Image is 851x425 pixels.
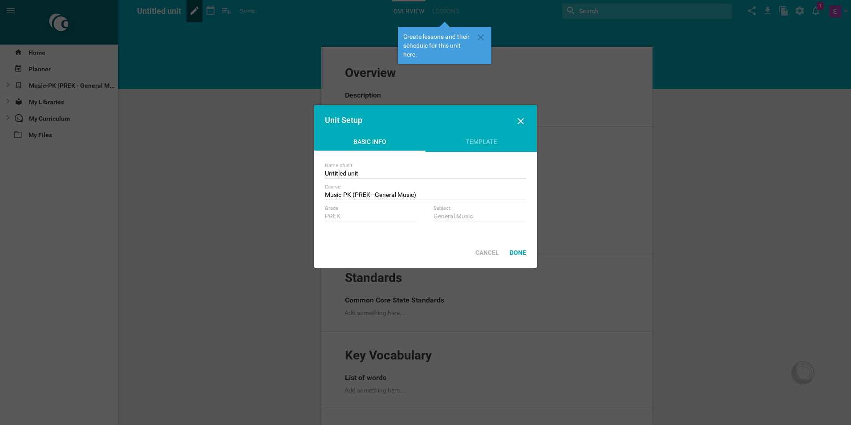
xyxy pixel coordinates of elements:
div: Grade [325,205,417,212]
input: e.g. Ancient Roman Civilization [325,170,526,179]
div: Course [325,184,526,190]
div: Basic Info [314,137,425,152]
input: e.g. Science [434,212,526,221]
div: Subject [434,205,526,212]
span: Create lessons and their schedule for this unit here. [403,32,474,59]
div: Done [504,243,531,262]
div: Cancel [470,243,504,262]
div: Name of unit [325,163,526,169]
input: Search from your courses... [325,191,526,200]
div: Template [425,137,537,151]
div: Unit Setup [325,116,506,125]
input: e.g. Grade 7 [325,212,417,221]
